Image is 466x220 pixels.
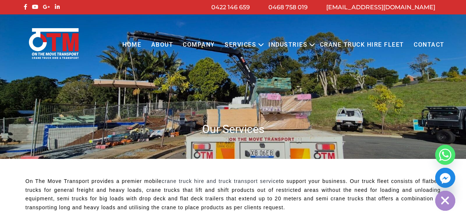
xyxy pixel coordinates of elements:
[22,122,444,136] h1: Our Services
[26,177,441,212] p: On The Move Transport provides a premier mobile to support your business. Our truck fleet consist...
[146,35,178,55] a: About
[211,4,250,11] a: 0422 146 659
[435,168,455,188] a: Facebook_Messenger
[264,35,312,55] a: Industries
[162,178,279,184] a: crane truck hire and truck transport service
[178,35,220,55] a: COMPANY
[435,145,455,165] a: Whatsapp
[118,35,146,55] a: Home
[268,4,308,11] a: 0468 758 019
[409,35,449,55] a: Contact
[27,27,80,60] img: Otmtransport
[220,35,261,55] a: Services
[315,35,409,55] a: Crane Truck Hire Fleet
[326,4,435,11] a: [EMAIL_ADDRESS][DOMAIN_NAME]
